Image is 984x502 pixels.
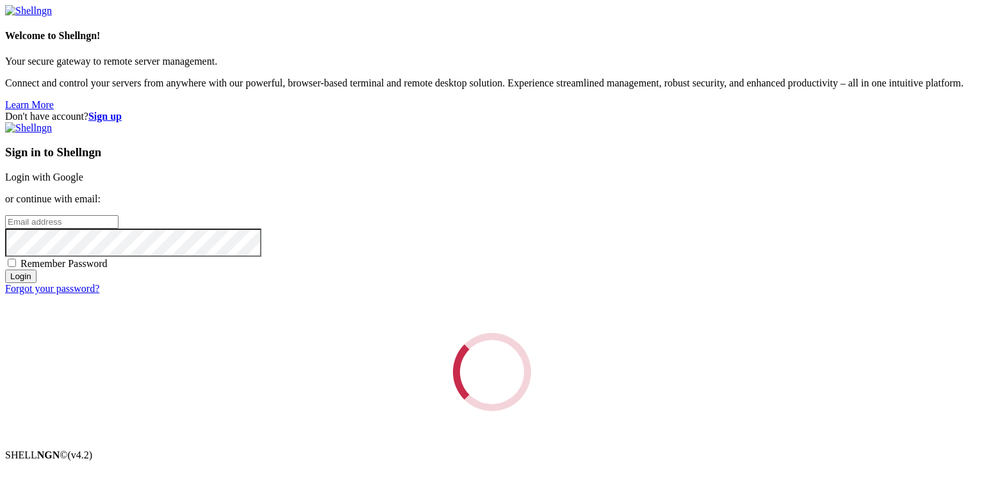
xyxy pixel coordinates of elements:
[68,449,93,460] span: 4.2.0
[37,449,60,460] b: NGN
[5,270,37,283] input: Login
[5,111,979,122] div: Don't have account?
[5,193,979,205] p: or continue with email:
[5,99,54,110] a: Learn More
[5,56,979,67] p: Your secure gateway to remote server management.
[5,77,979,89] p: Connect and control your servers from anywhere with our powerful, browser-based terminal and remo...
[5,5,52,17] img: Shellngn
[5,30,979,42] h4: Welcome to Shellngn!
[8,259,16,267] input: Remember Password
[5,215,119,229] input: Email address
[88,111,122,122] a: Sign up
[20,258,108,269] span: Remember Password
[5,449,92,460] span: SHELL ©
[5,172,83,182] a: Login with Google
[5,145,979,159] h3: Sign in to Shellngn
[5,283,99,294] a: Forgot your password?
[449,329,534,414] div: Loading...
[5,122,52,134] img: Shellngn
